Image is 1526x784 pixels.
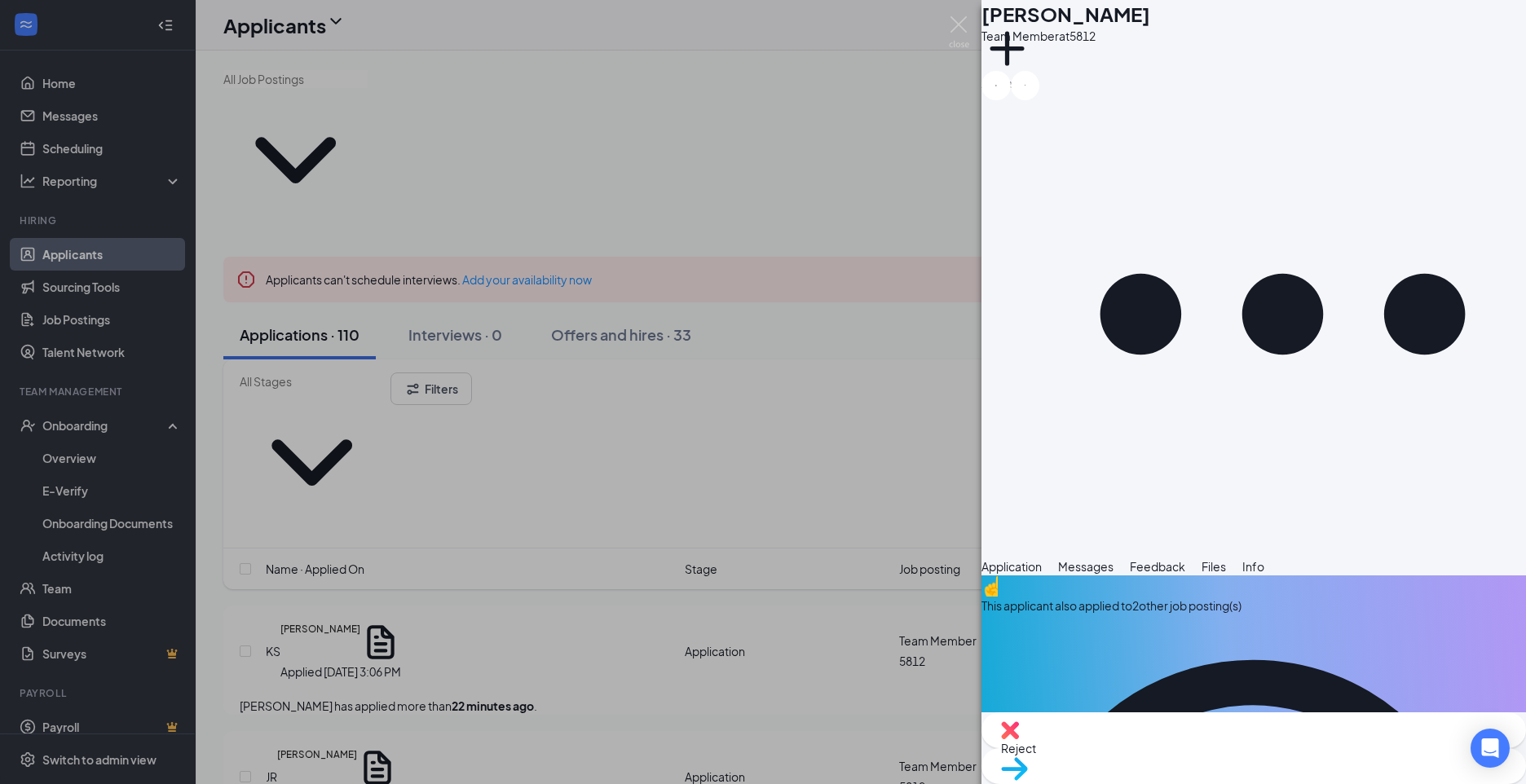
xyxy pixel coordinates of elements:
[995,84,998,87] svg: ArrowLeftNew
[981,71,1011,100] button: ArrowLeftNew
[981,559,1042,574] span: Application
[1058,559,1114,574] span: Messages
[1024,84,1027,87] svg: ArrowRight
[981,28,1150,44] div: Team Member at 5812
[981,23,1033,92] button: PlusAdd a tag
[1039,71,1526,557] svg: Ellipses
[981,23,1033,74] svg: Plus
[1130,559,1185,574] span: Feedback
[981,597,1526,614] div: This applicant also applied to 2 other job posting(s)
[1202,559,1226,574] span: Files
[1001,739,1506,757] span: Reject
[1011,71,1040,100] button: ArrowRight
[1242,559,1264,574] span: Info
[1471,729,1510,768] div: Open Intercom Messenger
